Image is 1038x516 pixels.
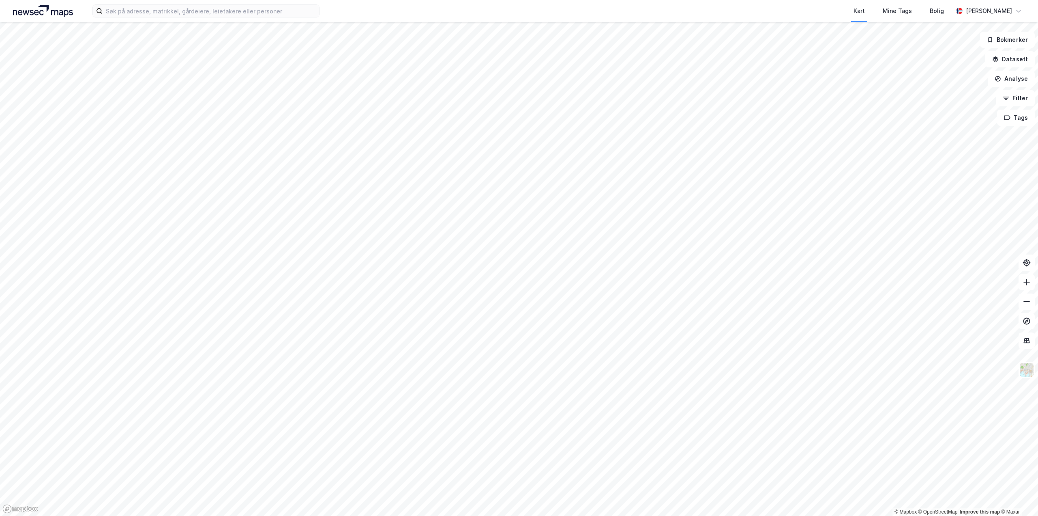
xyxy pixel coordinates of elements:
div: Kart [854,6,865,16]
a: Mapbox [894,509,917,515]
button: Bokmerker [980,32,1035,48]
img: Z [1019,362,1034,378]
button: Analyse [988,71,1035,87]
a: OpenStreetMap [918,509,958,515]
div: Bolig [930,6,944,16]
button: Filter [996,90,1035,106]
div: [PERSON_NAME] [966,6,1012,16]
a: Improve this map [960,509,1000,515]
div: Mine Tags [883,6,912,16]
button: Datasett [985,51,1035,67]
iframe: Chat Widget [997,477,1038,516]
input: Søk på adresse, matrikkel, gårdeiere, leietakere eller personer [103,5,319,17]
img: logo.a4113a55bc3d86da70a041830d287a7e.svg [13,5,73,17]
button: Tags [997,110,1035,126]
a: Mapbox homepage [2,504,38,514]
